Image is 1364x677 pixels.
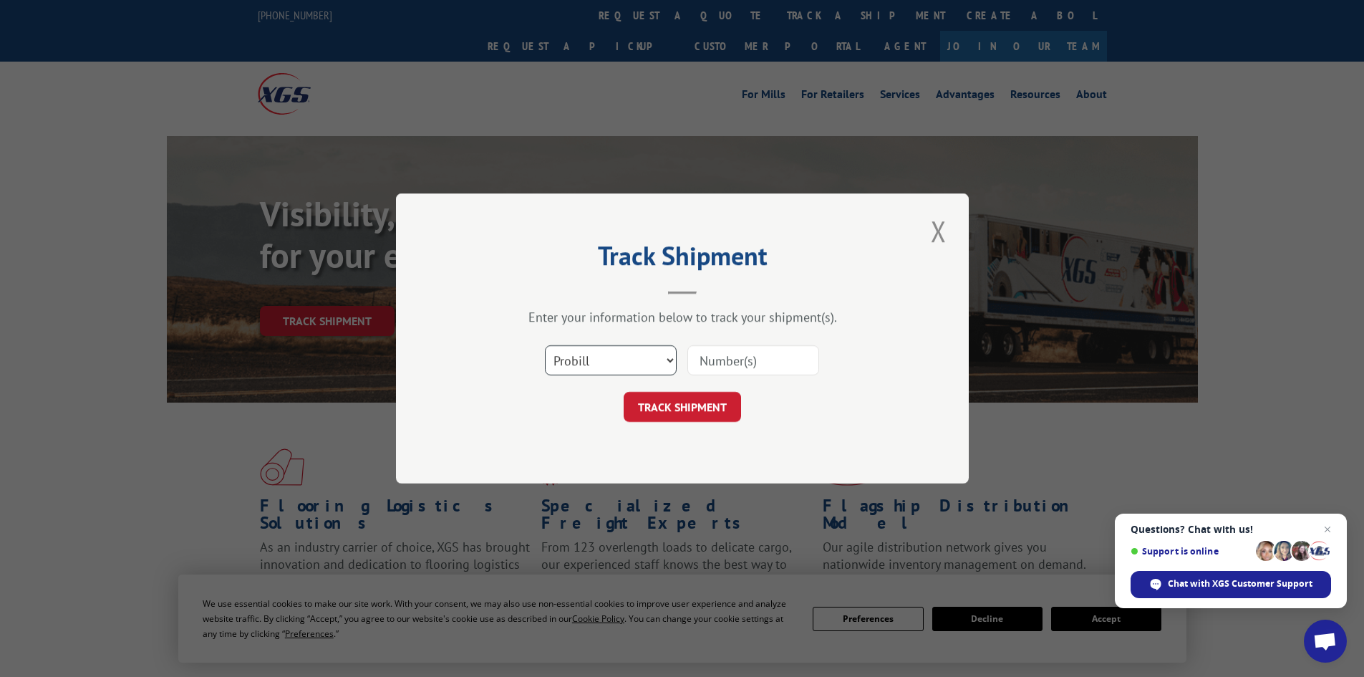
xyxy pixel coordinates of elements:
[1131,571,1331,598] span: Chat with XGS Customer Support
[468,246,897,273] h2: Track Shipment
[1304,620,1347,663] a: Open chat
[468,309,897,325] div: Enter your information below to track your shipment(s).
[927,211,951,251] button: Close modal
[1168,577,1312,590] span: Chat with XGS Customer Support
[1131,546,1251,557] span: Support is online
[624,392,741,422] button: TRACK SHIPMENT
[1131,524,1331,535] span: Questions? Chat with us!
[687,345,819,375] input: Number(s)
